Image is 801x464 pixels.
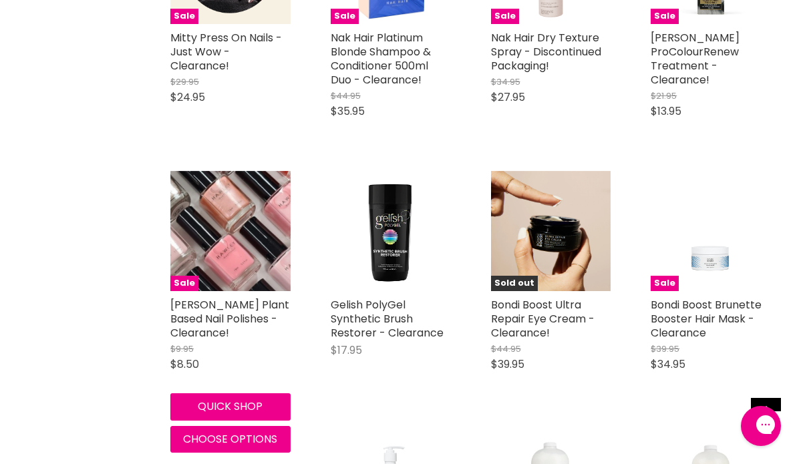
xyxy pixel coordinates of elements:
[170,89,205,105] span: $24.95
[491,357,524,372] span: $39.95
[651,357,685,372] span: $34.95
[491,9,519,24] span: Sale
[331,89,361,102] span: $44.95
[170,297,289,340] a: [PERSON_NAME] Plant Based Nail Polishes - Clearance!
[491,171,611,291] img: Bondi Boost Ultra Repair Eye Cream - Clearance!
[651,9,679,24] span: Sale
[491,276,538,291] span: Sold out
[170,357,199,372] span: $8.50
[183,431,277,447] span: Choose options
[331,171,451,291] img: Gelish PolyGel Synthetic Brush Restorer - Clearance
[491,342,521,355] span: $44.95
[651,342,679,355] span: $39.95
[651,276,679,291] span: Sale
[491,89,525,105] span: $27.95
[651,89,677,102] span: $21.95
[331,342,362,358] span: $17.95
[491,297,595,340] a: Bondi Boost Ultra Repair Eye Cream - Clearance!
[331,103,365,119] span: $35.95
[651,103,681,119] span: $13.95
[170,393,291,420] button: Quick shop
[170,30,282,73] a: Mitty Press On Nails - Just Wow - Clearance!
[663,171,759,291] img: Bondi Boost Brunette Booster Hair Mask - Clearance
[734,401,788,451] iframe: Gorgias live chat messenger
[651,297,762,340] a: Bondi Boost Brunette Booster Hair Mask - Clearance
[170,426,291,453] button: Choose options
[170,342,194,355] span: $9.95
[491,30,601,73] a: Nak Hair Dry Texture Spray - Discontinued Packaging!
[491,171,611,291] a: Bondi Boost Ultra Repair Eye Cream - Clearance!Sold out
[170,75,199,88] span: $29.95
[170,276,198,291] span: Sale
[170,171,291,291] img: Hawley Plant Based Nail Polishes - Clearance!
[170,9,198,24] span: Sale
[491,75,520,88] span: $34.95
[170,171,291,291] a: Hawley Plant Based Nail Polishes - Clearance!Sale
[331,9,359,24] span: Sale
[651,171,771,291] a: Bondi Boost Brunette Booster Hair Mask - ClearanceSale
[651,30,740,87] a: [PERSON_NAME] ProColourRenew Treatment - Clearance!
[331,30,431,87] a: Nak Hair Platinum Blonde Shampoo & Conditioner 500ml Duo - Clearance!
[331,297,444,340] a: Gelish PolyGel Synthetic Brush Restorer - Clearance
